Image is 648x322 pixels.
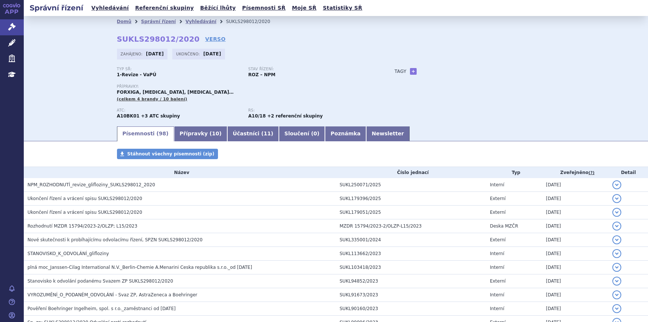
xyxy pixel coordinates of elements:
[205,35,225,43] a: VERSO
[320,3,364,13] a: Statistiky SŘ
[490,292,504,297] span: Interní
[336,178,486,192] td: SUKL250071/2025
[141,19,176,24] a: Správní řízení
[226,16,280,27] li: SUKLS298012/2020
[267,113,323,119] strong: +2 referenční skupiny
[117,72,156,77] strong: 1-Revize - VaPÚ
[117,97,188,102] span: (celkem 4 brandy / 10 balení)
[248,72,276,77] strong: ROZ – NPM
[27,196,142,201] span: Ukončení řízení a vrácení spisu SUKLS298012/2020
[612,208,621,217] button: detail
[542,192,609,206] td: [DATE]
[410,68,417,75] a: +
[121,51,144,57] span: Zahájeno:
[366,126,410,141] a: Newsletter
[490,265,504,270] span: Interní
[336,247,486,261] td: SUKL113662/2023
[490,223,518,229] span: Deska MZČR
[612,290,621,299] button: detail
[542,274,609,288] td: [DATE]
[486,167,542,178] th: Typ
[127,151,215,157] span: Stáhnout všechny písemnosti (zip)
[117,149,218,159] a: Stáhnout všechny písemnosti (zip)
[336,167,486,178] th: Číslo jednací
[185,19,216,24] a: Vyhledávání
[490,237,505,242] span: Externí
[612,222,621,231] button: detail
[117,126,174,141] a: Písemnosti (98)
[212,131,219,136] span: 10
[248,113,266,119] strong: empagliflozin, dapagliflozin, kapagliflozin
[176,51,201,57] span: Ukončeno:
[146,51,164,57] strong: [DATE]
[542,302,609,316] td: [DATE]
[609,167,648,178] th: Detail
[490,306,504,311] span: Interní
[336,288,486,302] td: SUKL91673/2023
[612,194,621,203] button: detail
[336,192,486,206] td: SUKL179396/2025
[27,210,142,215] span: Ukončení řízení a vrácení spisu SUKLS298012/2020
[141,113,180,119] strong: +3 ATC skupiny
[117,84,380,89] p: Přípravky:
[542,206,609,219] td: [DATE]
[133,3,196,13] a: Referenční skupiny
[490,210,505,215] span: Externí
[490,251,504,256] span: Interní
[313,131,317,136] span: 0
[174,126,227,141] a: Přípravky (10)
[612,304,621,313] button: detail
[395,67,407,76] h3: Tagy
[612,180,621,189] button: detail
[264,131,271,136] span: 11
[490,196,505,201] span: Externí
[203,51,221,57] strong: [DATE]
[248,67,372,71] p: Stav řízení:
[612,263,621,272] button: detail
[336,261,486,274] td: SUKL103418/2023
[198,3,238,13] a: Běžící lhůty
[612,277,621,286] button: detail
[227,126,279,141] a: Účastníci (11)
[24,167,336,178] th: Název
[27,265,252,270] span: plná moc_Janssen-Cilag International N.V._Berlin-Chemie A.Menarini Ceska republika s.r.o._od 12.4...
[27,237,202,242] span: Nové skutečnosti k probíhajícímu odvolacímu řízení, SPZN SUKLS298012/2020
[542,261,609,274] td: [DATE]
[589,170,595,176] abbr: (?)
[27,306,176,311] span: Pověření Boehringer Ingelheim, spol. s r.o._zaměstnanci od 05.06.2022
[117,35,200,44] strong: SUKLS298012/2020
[542,288,609,302] td: [DATE]
[117,67,241,71] p: Typ SŘ:
[159,131,166,136] span: 98
[27,182,155,187] span: NPM_ROZHODNUTÍ_revize_glifloziny_SUKLS298012_2020
[27,292,197,297] span: VYROZUMĚNÍ_O_PODANÉM_ODVOLÁNÍ - Svaz ZP, AstraZeneca a Boehringer
[89,3,131,13] a: Vyhledávání
[542,219,609,233] td: [DATE]
[290,3,319,13] a: Moje SŘ
[612,249,621,258] button: detail
[248,108,372,113] p: RS:
[542,178,609,192] td: [DATE]
[117,19,131,24] a: Domů
[336,206,486,219] td: SUKL179051/2025
[117,113,140,119] strong: DAPAGLIFLOZIN
[27,223,137,229] span: Rozhodnutí MZDR 15794/2023-2/OLZP; L15/2023
[336,233,486,247] td: SUKL335001/2024
[490,278,505,284] span: Externí
[336,219,486,233] td: MZDR 15794/2023-2/OLZP-L15/2023
[336,302,486,316] td: SUKL90160/2023
[542,247,609,261] td: [DATE]
[117,90,234,95] span: FORXIGA, [MEDICAL_DATA], [MEDICAL_DATA]…
[490,182,504,187] span: Interní
[542,233,609,247] td: [DATE]
[24,3,89,13] h2: Správní řízení
[612,235,621,244] button: detail
[325,126,366,141] a: Poznámka
[27,278,173,284] span: Stanovisko k odvolání podanému Svazem ZP SUKLS298012/2020
[27,251,109,256] span: STANOVISKO_K_ODVOLÁNÍ_glifloziny
[117,108,241,113] p: ATC:
[279,126,325,141] a: Sloučení (0)
[336,274,486,288] td: SUKL94852/2023
[542,167,609,178] th: Zveřejněno
[240,3,288,13] a: Písemnosti SŘ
